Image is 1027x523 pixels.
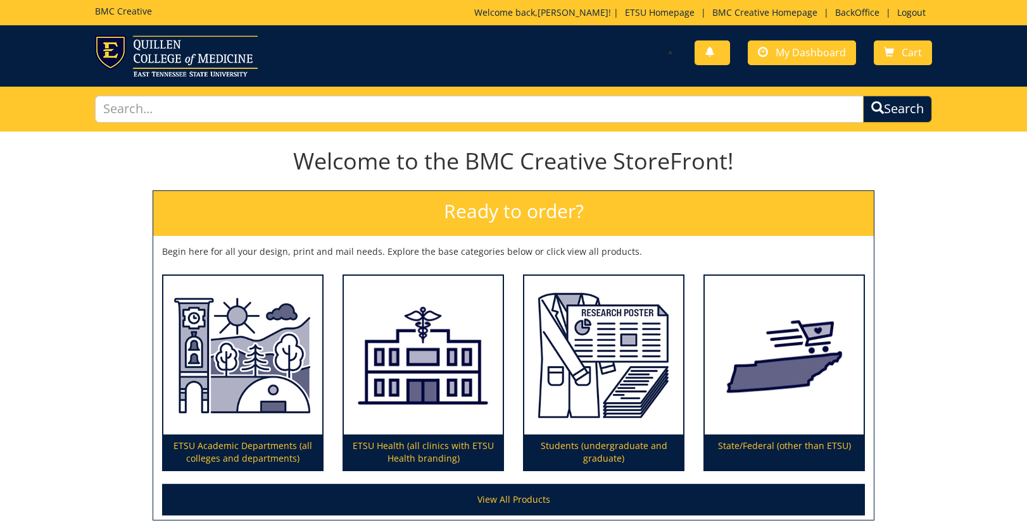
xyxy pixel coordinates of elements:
[344,276,503,435] img: ETSU Health (all clinics with ETSU Health branding)
[538,6,608,18] a: [PERSON_NAME]
[874,40,932,65] a: Cart
[619,6,701,18] a: ETSU Homepage
[163,276,322,471] a: ETSU Academic Departments (all colleges and departments)
[705,434,864,470] p: State/Federal (other than ETSU)
[163,434,322,470] p: ETSU Academic Departments (all colleges and departments)
[95,35,258,77] img: ETSU logo
[162,245,865,258] p: Begin here for all your design, print and mail needs. Explore the base categories below or click ...
[829,6,886,18] a: BackOffice
[524,276,683,471] a: Students (undergraduate and graduate)
[162,484,865,515] a: View All Products
[524,434,683,470] p: Students (undergraduate and graduate)
[891,6,932,18] a: Logout
[95,6,152,16] h5: BMC Creative
[705,276,864,471] a: State/Federal (other than ETSU)
[344,276,503,471] a: ETSU Health (all clinics with ETSU Health branding)
[902,46,922,59] span: Cart
[776,46,846,59] span: My Dashboard
[863,95,932,123] button: Search
[706,6,824,18] a: BMC Creative Homepage
[705,276,864,435] img: State/Federal (other than ETSU)
[344,434,503,470] p: ETSU Health (all clinics with ETSU Health branding)
[524,276,683,435] img: Students (undergraduate and graduate)
[153,149,874,174] h1: Welcome to the BMC Creative StoreFront!
[163,276,322,435] img: ETSU Academic Departments (all colleges and departments)
[474,6,932,19] p: Welcome back, ! | | | |
[95,95,864,123] input: Search...
[748,40,856,65] a: My Dashboard
[153,191,874,236] h2: Ready to order?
